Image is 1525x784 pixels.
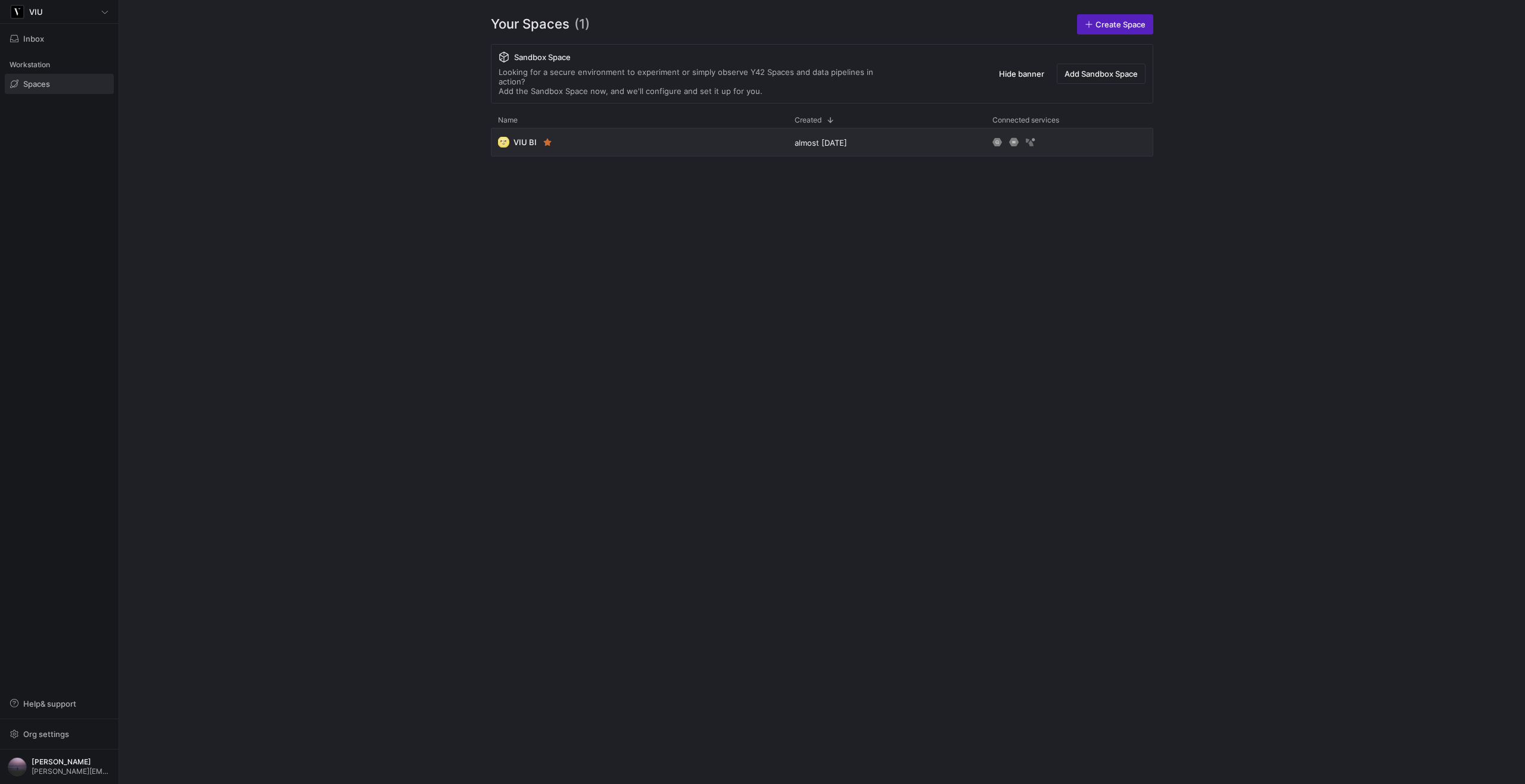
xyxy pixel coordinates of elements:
[23,699,76,708] span: Help & support
[8,757,27,776] img: https://storage.googleapis.com/y42-prod-data-exchange/images/VtGnwq41pAtzV0SzErAhijSx9Rgo16q39DKO...
[5,74,114,94] a: Spaces
[491,128,1153,161] div: Press SPACE to select this row.
[1095,20,1146,29] span: Create Space
[1057,64,1146,84] button: Add Sandbox Space
[29,7,43,17] span: VIU
[5,694,114,714] button: Help& support
[513,137,537,147] span: VIU BI
[574,14,590,35] span: (1)
[5,754,114,779] button: https://storage.googleapis.com/y42-prod-data-exchange/images/VtGnwq41pAtzV0SzErAhijSx9Rgo16q39DKO...
[5,724,114,744] button: Org settings
[514,52,571,62] span: Sandbox Space
[499,67,898,96] div: Looking for a secure environment to experiment or simply observe Y42 Spaces and data pipelines in...
[498,116,518,124] span: Name
[498,137,509,148] span: 🌝
[11,6,23,18] img: https://storage.googleapis.com/y42-prod-data-exchange/images/zgRs6g8Sem6LtQCmmHzYBaaZ8bA8vNBoBzxR...
[5,29,114,49] button: Inbox
[999,69,1044,79] span: Hide banner
[23,34,44,43] span: Inbox
[1065,69,1138,79] span: Add Sandbox Space
[5,730,114,740] a: Org settings
[32,767,111,776] span: [PERSON_NAME][EMAIL_ADDRESS][DOMAIN_NAME]
[491,14,569,35] span: Your Spaces
[795,116,821,124] span: Created
[23,729,69,739] span: Org settings
[32,758,111,766] span: [PERSON_NAME]
[5,56,114,74] div: Workstation
[1077,14,1153,35] a: Create Space
[991,64,1052,84] button: Hide banner
[992,116,1059,124] span: Connected services
[795,138,847,148] span: almost [DATE]
[23,79,50,89] span: Spaces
